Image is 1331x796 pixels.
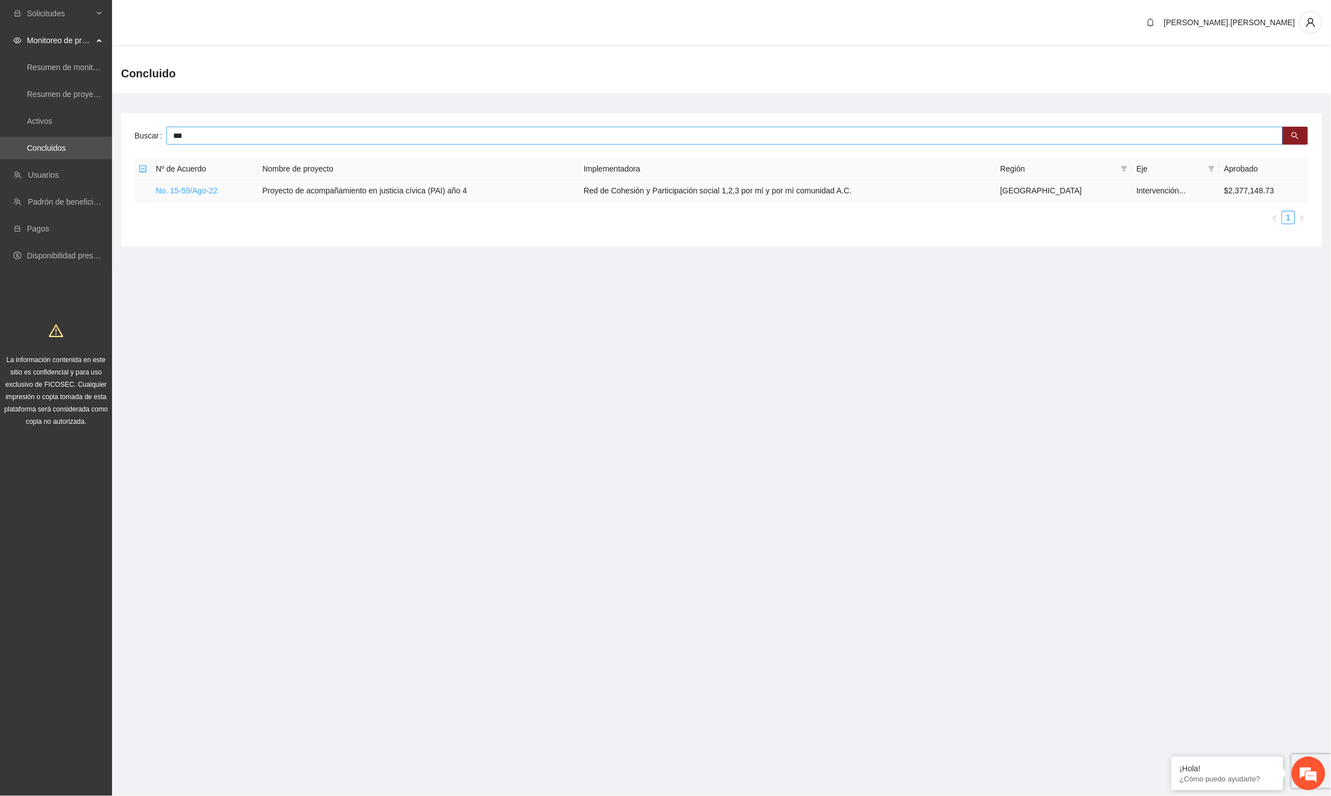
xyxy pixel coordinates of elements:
span: user [1300,17,1321,27]
a: Padrón de beneficiarios [28,197,110,206]
a: Activos [27,117,52,126]
span: left [1272,215,1278,221]
a: Usuarios [28,170,59,179]
a: Resumen de monitoreo [27,63,109,72]
span: filter [1208,165,1215,172]
span: warning [49,323,63,338]
span: Estamos en línea. [65,150,155,263]
a: 1 [1282,211,1295,224]
a: No. 15-59/Ago-22 [156,186,218,195]
span: [PERSON_NAME].[PERSON_NAME] [1164,18,1295,27]
p: ¿Cómo puedo ayudarte? [1180,775,1275,783]
div: Minimizar ventana de chat en vivo [184,6,211,33]
th: Aprobado [1220,158,1309,180]
li: 1 [1282,211,1295,224]
span: Solicitudes [27,2,93,25]
span: Región [1000,163,1116,175]
span: La información contenida en este sitio es confidencial y para uso exclusivo de FICOSEC. Cualquier... [4,356,108,425]
span: Intervención... [1137,186,1186,195]
span: inbox [13,10,21,17]
textarea: Escriba su mensaje y pulse “Intro” [6,306,213,345]
span: Eje [1137,163,1204,175]
button: user [1300,11,1322,34]
span: filter [1206,160,1217,177]
td: Proyecto de acompañamiento en justicia cívica (PAI) año 4 [258,180,579,202]
button: bell [1142,13,1160,31]
span: Concluido [121,64,176,82]
button: search [1282,127,1308,145]
span: search [1291,132,1299,141]
th: Nº de Acuerdo [151,158,258,180]
a: Disponibilidad presupuestal [27,251,123,260]
span: bell [1142,18,1159,27]
div: ¡Hola! [1180,764,1275,773]
span: right [1299,215,1305,221]
th: Implementadora [579,158,996,180]
span: filter [1121,165,1128,172]
span: Monitoreo de proyectos [27,29,93,52]
div: Chatee con nosotros ahora [58,57,188,72]
button: left [1268,211,1282,224]
td: $2,377,148.73 [1220,180,1309,202]
th: Nombre de proyecto [258,158,579,180]
button: right [1295,211,1309,224]
td: [GEOGRAPHIC_DATA] [996,180,1132,202]
a: Pagos [27,224,49,233]
li: Previous Page [1268,211,1282,224]
span: eye [13,36,21,44]
span: filter [1119,160,1130,177]
label: Buscar [134,127,166,145]
a: Concluidos [27,144,66,152]
a: Resumen de proyectos aprobados [27,90,147,99]
td: Red de Cohesión y Participación social 1,2,3 por mí y por mí comunidad A.C. [579,180,996,202]
li: Next Page [1295,211,1309,224]
span: minus-square [139,165,147,173]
